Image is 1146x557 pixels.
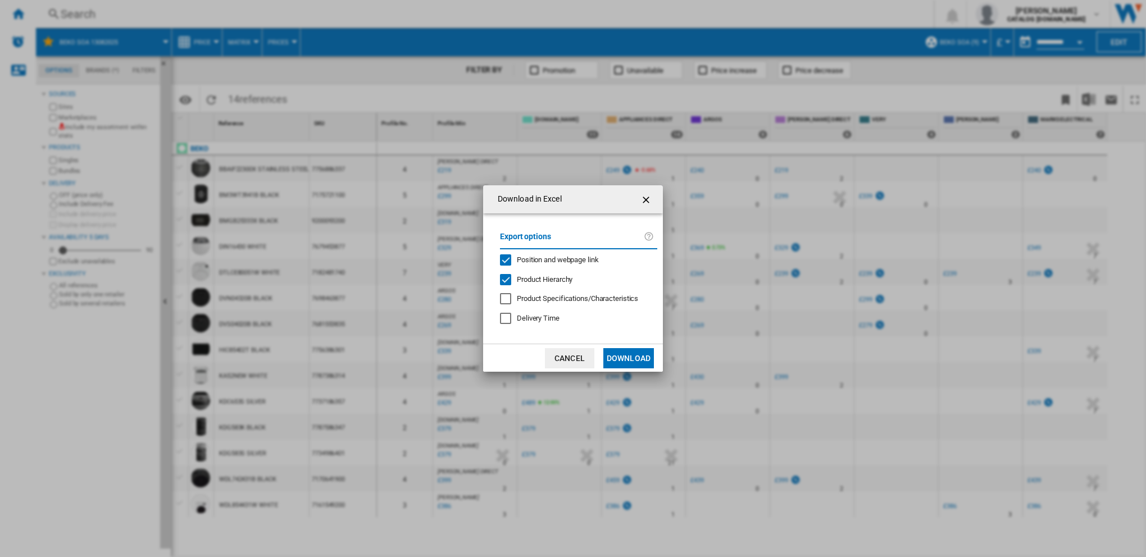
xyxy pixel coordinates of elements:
md-checkbox: Delivery Time [500,313,657,324]
button: Download [603,348,654,368]
button: Cancel [545,348,594,368]
button: getI18NText('BUTTONS.CLOSE_DIALOG') [636,188,658,211]
div: Only applies to Category View [517,294,638,304]
h4: Download in Excel [492,194,562,205]
md-checkbox: Product Hierarchy [500,274,648,285]
span: Delivery Time [517,314,560,322]
span: Position and webpage link [517,255,599,264]
span: Product Hierarchy [517,275,572,284]
ng-md-icon: getI18NText('BUTTONS.CLOSE_DIALOG') [640,193,654,207]
span: Product Specifications/Characteristics [517,294,638,303]
md-checkbox: Position and webpage link [500,255,648,266]
label: Export options [500,230,644,251]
